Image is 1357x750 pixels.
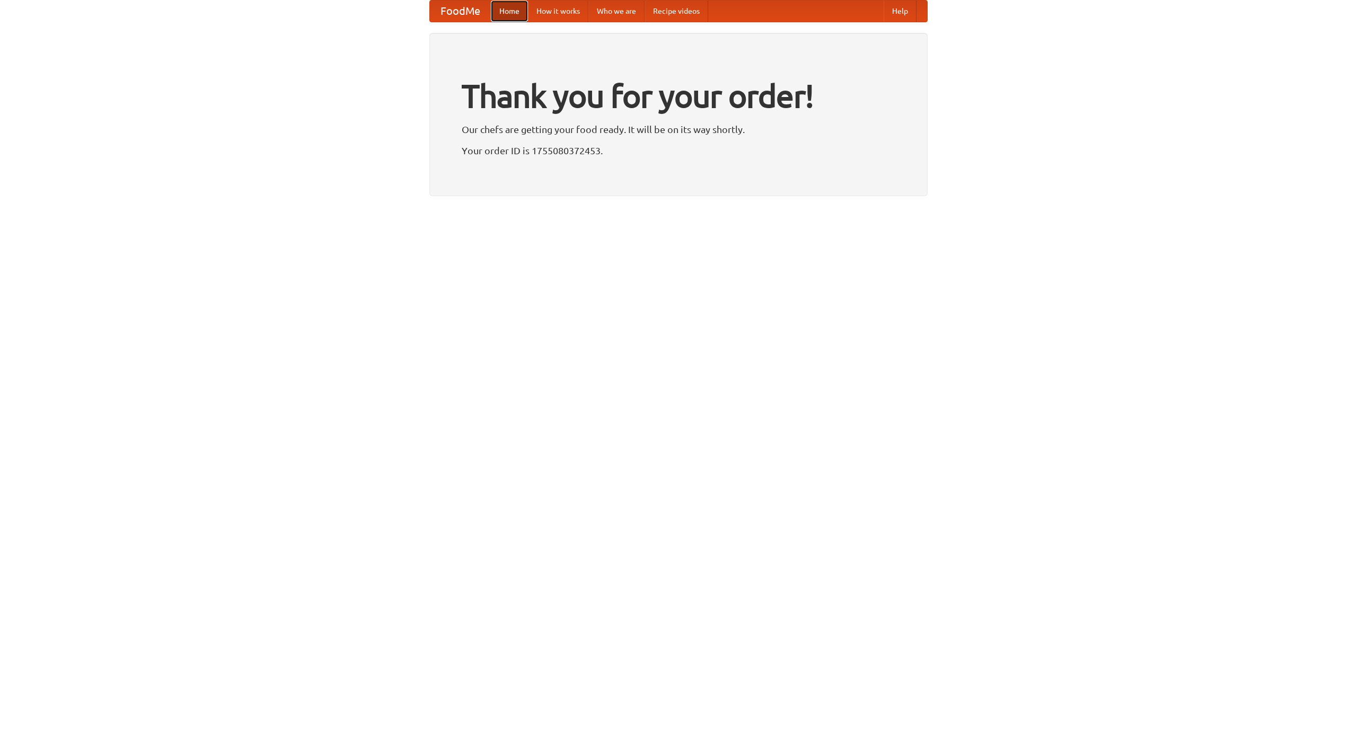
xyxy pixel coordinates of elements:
[528,1,588,22] a: How it works
[645,1,708,22] a: Recipe videos
[462,70,895,121] h1: Thank you for your order!
[462,121,895,137] p: Our chefs are getting your food ready. It will be on its way shortly.
[491,1,528,22] a: Home
[884,1,917,22] a: Help
[588,1,645,22] a: Who we are
[462,143,895,158] p: Your order ID is 1755080372453.
[430,1,491,22] a: FoodMe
